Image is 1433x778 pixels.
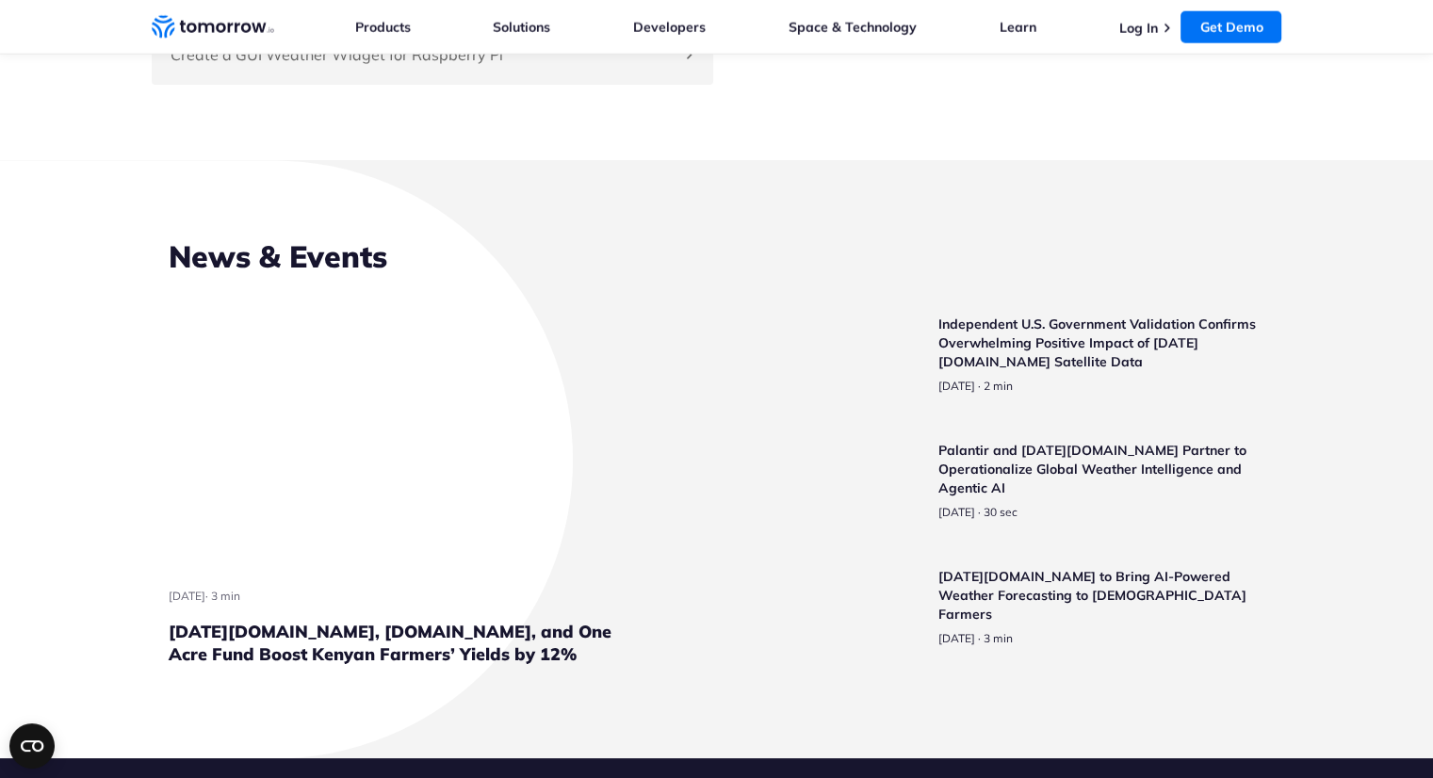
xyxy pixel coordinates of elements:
[1118,20,1157,37] a: Log In
[169,315,623,666] a: Read Tomorrow.io, TomorrowNow.org, and One Acre Fund Boost Kenyan Farmers’ Yields by 12%
[152,24,713,85] div: Create a GUI Weather Widget for Raspberry Pi
[355,19,411,36] a: Products
[169,621,623,666] h3: [DATE][DOMAIN_NAME], [DOMAIN_NAME], and One Acre Fund Boost Kenyan Farmers’ Yields by 12%
[493,19,550,36] a: Solutions
[152,13,274,41] a: Home link
[938,315,1265,371] h3: Independent U.S. Government Validation Confirms Overwhelming Positive Impact of [DATE][DOMAIN_NAM...
[978,631,981,646] span: ·
[813,567,1265,671] a: Read Tomorrow.io to Bring AI-Powered Weather Forecasting to Filipino Farmers
[1000,19,1036,36] a: Learn
[984,631,1013,645] span: Estimated reading time
[978,505,981,520] span: ·
[984,505,1018,519] span: Estimated reading time
[938,379,975,393] span: publish date
[984,379,1013,393] span: Estimated reading time
[169,589,205,603] span: publish date
[1181,11,1281,43] a: Get Demo
[938,505,975,519] span: publish date
[169,235,1265,277] h2: News & Events
[789,19,917,36] a: Space & Technology
[633,19,706,36] a: Developers
[813,315,1265,418] a: Read Independent U.S. Government Validation Confirms Overwhelming Positive Impact of Tomorrow.io ...
[938,631,975,645] span: publish date
[9,723,55,769] button: Open CMP widget
[938,441,1265,497] h3: Palantir and [DATE][DOMAIN_NAME] Partner to Operationalize Global Weather Intelligence and Agenti...
[171,43,676,66] h4: Create a GUI Weather Widget for Raspberry Pi
[211,589,240,603] span: Estimated reading time
[938,567,1265,624] h3: [DATE][DOMAIN_NAME] to Bring AI-Powered Weather Forecasting to [DEMOGRAPHIC_DATA] Farmers
[205,589,208,603] span: ·
[978,379,981,394] span: ·
[813,441,1265,544] a: Read Palantir and Tomorrow.io Partner to Operationalize Global Weather Intelligence and Agentic AI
